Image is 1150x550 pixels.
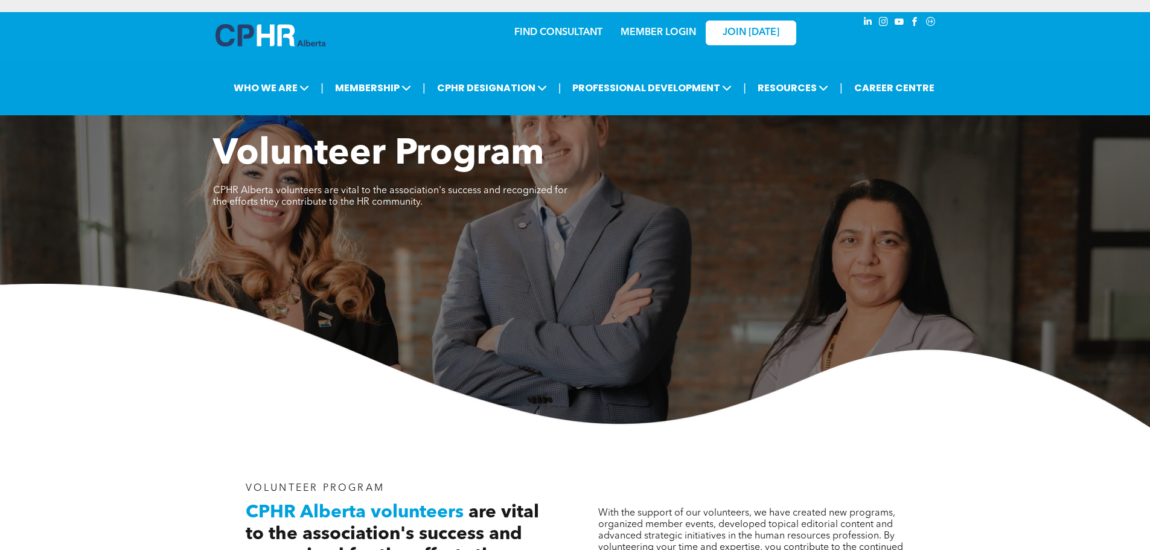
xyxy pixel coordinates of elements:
[246,484,385,493] span: VOLUNTEER PROGRAM
[851,77,938,99] a: CAREER CENTRE
[213,136,544,173] span: Volunteer Program
[743,75,746,100] li: |
[331,77,415,99] span: MEMBERSHIP
[621,28,696,37] a: MEMBER LOGIN
[558,75,561,100] li: |
[569,77,735,99] span: PROFESSIONAL DEVELOPMENT
[861,15,875,31] a: linkedin
[754,77,832,99] span: RESOURCES
[321,75,324,100] li: |
[216,24,325,46] img: A blue and white logo for cp alberta
[213,186,567,207] span: CPHR Alberta volunteers are vital to the association's success and recognized for the efforts the...
[514,28,602,37] a: FIND CONSULTANT
[723,27,779,39] span: JOIN [DATE]
[423,75,426,100] li: |
[706,21,796,45] a: JOIN [DATE]
[840,75,843,100] li: |
[877,15,890,31] a: instagram
[924,15,938,31] a: Social network
[246,504,464,522] span: CPHR Alberta volunteers
[433,77,551,99] span: CPHR DESIGNATION
[230,77,313,99] span: WHO WE ARE
[893,15,906,31] a: youtube
[909,15,922,31] a: facebook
